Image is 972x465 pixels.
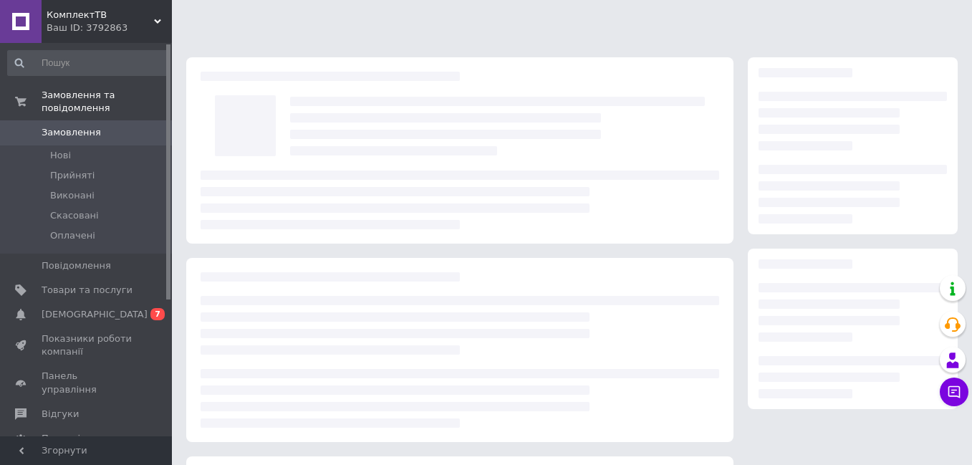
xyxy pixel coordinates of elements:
[47,9,154,21] span: КомплектТВ
[42,284,133,297] span: Товари та послуги
[47,21,172,34] div: Ваш ID: 3792863
[42,432,80,445] span: Покупці
[42,332,133,358] span: Показники роботи компанії
[42,408,79,421] span: Відгуки
[50,149,71,162] span: Нові
[50,229,95,242] span: Оплачені
[42,370,133,396] span: Панель управління
[42,259,111,272] span: Повідомлення
[940,378,968,406] button: Чат з покупцем
[50,209,99,222] span: Скасовані
[50,189,95,202] span: Виконані
[7,50,169,76] input: Пошук
[50,169,95,182] span: Прийняті
[150,308,165,320] span: 7
[42,126,101,139] span: Замовлення
[42,89,172,115] span: Замовлення та повідомлення
[42,308,148,321] span: [DEMOGRAPHIC_DATA]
